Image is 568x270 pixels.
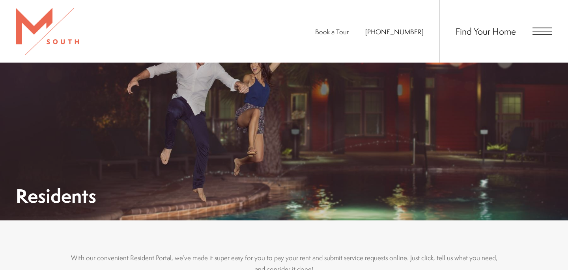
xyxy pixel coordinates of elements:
[532,28,552,35] button: Open Menu
[456,25,516,37] a: Find Your Home
[16,8,79,55] img: MSouth
[16,187,96,205] h1: Residents
[315,27,349,36] a: Book a Tour
[365,27,424,36] a: Call Us at 813-570-8014
[365,27,424,36] span: [PHONE_NUMBER]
